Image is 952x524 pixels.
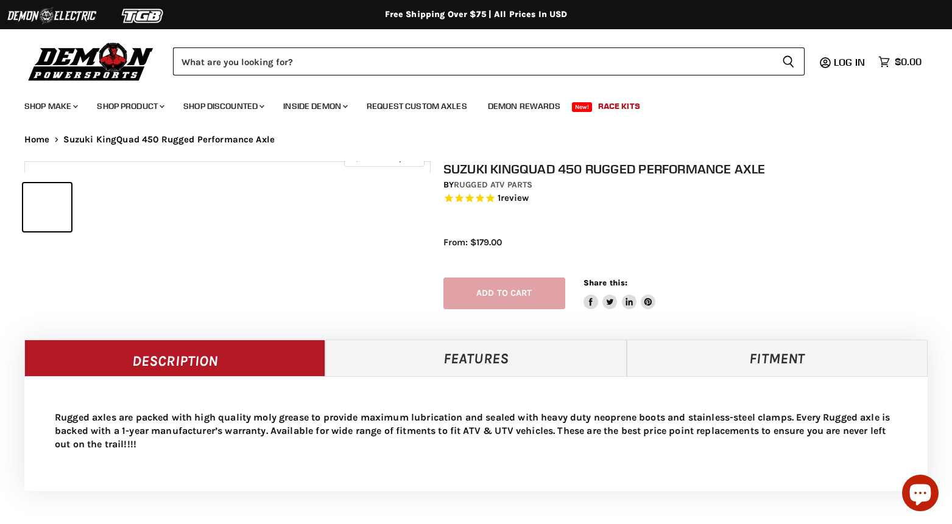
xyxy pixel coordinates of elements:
img: Demon Powersports [24,40,158,83]
form: Product [173,47,805,75]
a: Request Custom Axles [358,94,476,119]
img: Demon Electric Logo 2 [6,4,97,27]
a: Log in [828,57,872,68]
a: Shop Product [88,94,172,119]
span: $0.00 [895,56,922,68]
span: New! [572,102,593,112]
p: Rugged axles are packed with high quality moly grease to provide maximum lubrication and sealed w... [55,411,897,451]
a: Race Kits [589,94,649,119]
span: Rated 5.0 out of 5 stars 1 reviews [443,192,940,205]
a: Rugged ATV Parts [454,180,532,190]
a: Description [24,340,325,376]
button: Search [772,47,805,75]
a: Demon Rewards [479,94,569,119]
button: IMAGE thumbnail [23,183,71,231]
span: Click to expand [350,153,418,162]
ul: Main menu [15,89,919,119]
span: 1 reviews [498,192,529,203]
a: Inside Demon [274,94,355,119]
a: Features [325,340,626,376]
span: Log in [834,56,865,68]
inbox-online-store-chat: Shopify online store chat [898,475,942,514]
span: From: $179.00 [443,237,502,248]
aside: Share this: [584,278,656,310]
a: Fitment [627,340,928,376]
a: Shop Discounted [174,94,272,119]
span: Share this: [584,278,627,287]
span: review [501,192,529,203]
h1: Suzuki KingQuad 450 Rugged Performance Axle [443,161,940,176]
a: Home [24,134,50,145]
img: TGB Logo 2 [97,4,189,27]
span: Suzuki KingQuad 450 Rugged Performance Axle [63,134,275,145]
input: Search [173,47,772,75]
a: $0.00 [872,53,928,71]
a: Shop Make [15,94,85,119]
div: by [443,178,940,192]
